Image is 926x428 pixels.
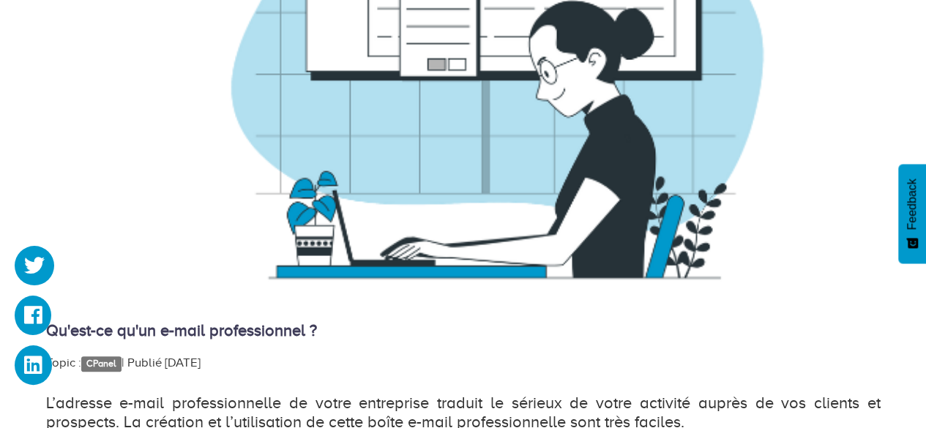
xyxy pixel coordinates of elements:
[46,356,124,369] span: Topic : |
[127,356,201,369] span: Publié [DATE]
[906,179,919,230] span: Feedback
[898,164,926,263] button: Feedback - Afficher l’enquête
[46,322,881,339] h4: Qu'est-ce qu'un e-mail professionnel ?
[81,356,122,371] a: CPanel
